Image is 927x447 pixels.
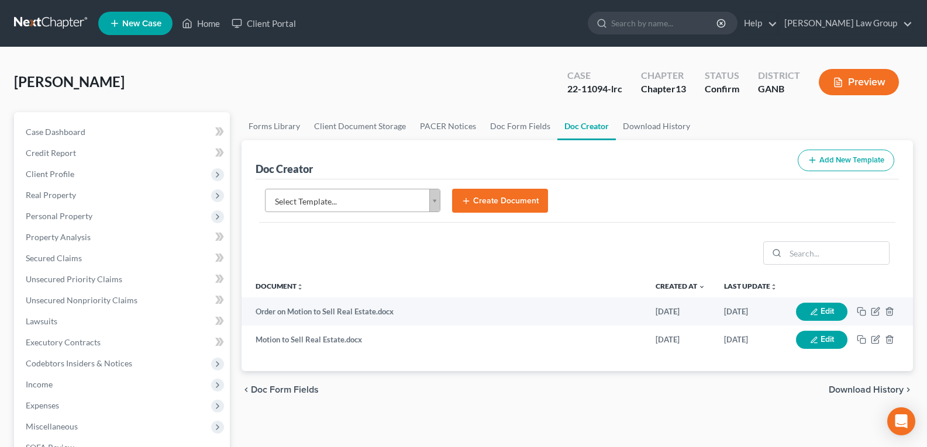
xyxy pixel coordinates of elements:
span: Unsecured Priority Claims [26,274,122,284]
a: Download History [616,112,697,140]
div: Chapter [641,69,686,82]
i: chevron_left [242,385,251,394]
i: unfold_more [297,283,304,290]
input: Search... [785,242,889,264]
a: Select Template... [265,189,440,212]
a: Client Document Storage [307,112,413,140]
div: District [758,69,800,82]
a: Case Dashboard [16,122,230,143]
a: Home [176,13,226,34]
span: Unsecured Nonpriority Claims [26,295,137,305]
span: Client Profile [26,169,74,179]
td: [DATE] [646,297,715,325]
a: Doc Creator [557,112,616,140]
input: Search by name... [611,12,718,34]
span: 13 [676,83,686,94]
span: Miscellaneous [26,421,78,431]
span: Download History [829,385,904,394]
a: Last Updateunfold_more [724,282,777,290]
span: Select Template... [275,194,415,209]
button: Edit [796,331,847,349]
a: Unsecured Nonpriority Claims [16,290,230,311]
span: Income [26,379,53,389]
a: [PERSON_NAME] Law Group [778,13,912,34]
div: Doc Creator [256,162,313,176]
span: Codebtors Insiders & Notices [26,358,132,368]
span: Doc Form Fields [251,385,319,394]
span: Real Property [26,190,76,200]
a: Secured Claims [16,248,230,269]
div: Status [705,69,739,82]
span: Secured Claims [26,253,82,263]
span: Executory Contracts [26,337,101,347]
a: PACER Notices [413,112,483,140]
td: Order on Motion to Sell Real Estate.docx [242,297,646,325]
div: 22-11094-lrc [567,82,622,96]
i: unfold_more [770,283,777,290]
span: Lawsuits [26,316,57,326]
td: [DATE] [646,325,715,354]
button: Download History chevron_right [829,385,913,394]
a: Created at expand_more [656,282,705,290]
button: chevron_left Doc Form Fields [242,385,319,394]
a: Lawsuits [16,311,230,332]
span: New Case [122,19,161,28]
div: Case [567,69,622,82]
a: Property Analysis [16,227,230,248]
a: Documentunfold_more [256,282,304,290]
td: Motion to Sell Real Estate.docx [242,325,646,354]
span: Expenses [26,400,59,410]
button: Preview [819,69,899,95]
i: expand_more [698,283,705,290]
td: [DATE] [715,297,787,325]
span: [PERSON_NAME] [14,73,125,90]
i: chevron_right [904,385,913,394]
a: Forms Library [242,112,307,140]
a: Help [738,13,777,34]
button: Edit [796,303,847,321]
div: Confirm [705,82,739,96]
button: Create Document [452,189,548,213]
div: Chapter [641,82,686,96]
td: [DATE] [715,325,787,354]
a: Executory Contracts [16,332,230,353]
a: Credit Report [16,143,230,164]
button: Add New Template [798,150,894,171]
a: Doc Form Fields [483,112,557,140]
span: Credit Report [26,148,76,158]
span: Case Dashboard [26,127,85,137]
a: Unsecured Priority Claims [16,269,230,290]
div: Open Intercom Messenger [887,407,915,435]
span: Personal Property [26,211,92,221]
a: Client Portal [226,13,302,34]
div: GANB [758,82,800,96]
span: Property Analysis [26,232,91,242]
